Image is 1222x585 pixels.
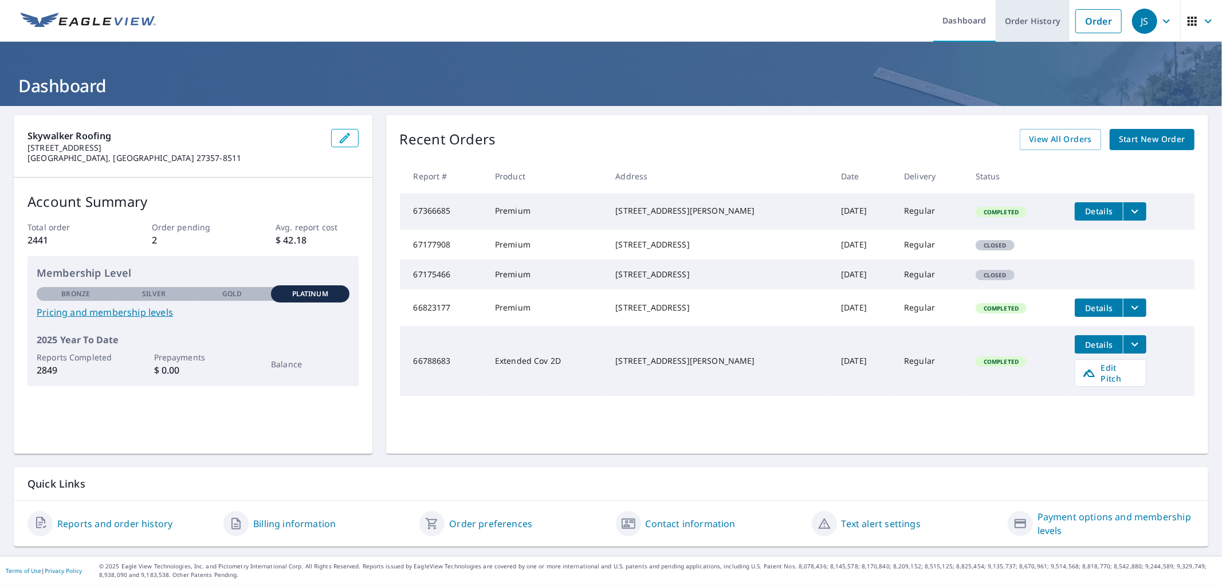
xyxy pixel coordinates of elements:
p: $ 42.18 [276,233,358,247]
button: filesDropdownBtn-67366685 [1123,202,1146,221]
td: 66788683 [400,326,486,396]
p: Gold [222,289,242,299]
a: Terms of Use [6,567,41,575]
td: Regular [895,230,966,260]
a: View All Orders [1020,129,1101,150]
th: Address [607,159,832,193]
a: Pricing and membership levels [37,305,349,319]
a: Start New Order [1110,129,1195,150]
a: Contact information [646,517,736,531]
span: Completed [977,208,1025,216]
p: [GEOGRAPHIC_DATA], [GEOGRAPHIC_DATA] 27357-8511 [27,153,322,163]
div: [STREET_ADDRESS][PERSON_NAME] [616,205,823,217]
span: Completed [977,304,1025,312]
a: Edit Pitch [1075,359,1146,387]
p: 2 [152,233,234,247]
button: detailsBtn-67366685 [1075,202,1123,221]
span: View All Orders [1029,132,1092,147]
td: Extended Cov 2D [486,326,607,396]
p: Bronze [61,289,90,299]
p: Quick Links [27,477,1195,491]
img: EV Logo [21,13,156,30]
td: [DATE] [832,289,895,326]
p: 2441 [27,233,110,247]
p: | [6,567,82,574]
p: Membership Level [37,265,349,281]
td: Premium [486,230,607,260]
td: 67366685 [400,193,486,230]
div: [STREET_ADDRESS] [616,239,823,250]
a: Payment options and membership levels [1038,510,1195,537]
div: [STREET_ADDRESS] [616,302,823,313]
span: Details [1082,303,1116,313]
span: Edit Pitch [1082,362,1139,384]
a: Order [1075,9,1122,33]
a: Text alert settings [842,517,921,531]
td: Premium [486,260,607,289]
td: [DATE] [832,230,895,260]
div: JS [1132,9,1157,34]
td: [DATE] [832,326,895,396]
p: Reports Completed [37,351,115,363]
p: Platinum [292,289,328,299]
span: Closed [977,241,1013,249]
td: Regular [895,289,966,326]
p: 2025 Year To Date [37,333,349,347]
th: Delivery [895,159,966,193]
button: detailsBtn-66788683 [1075,335,1123,354]
th: Product [486,159,607,193]
a: Privacy Policy [45,567,82,575]
div: [STREET_ADDRESS] [616,269,823,280]
td: [DATE] [832,193,895,230]
th: Report # [400,159,486,193]
span: Start New Order [1119,132,1185,147]
p: [STREET_ADDRESS] [27,143,322,153]
p: Balance [271,358,349,370]
p: Account Summary [27,191,359,212]
a: Reports and order history [57,517,172,531]
span: Details [1082,206,1116,217]
th: Status [966,159,1066,193]
td: Premium [486,193,607,230]
button: filesDropdownBtn-66788683 [1123,335,1146,354]
td: Premium [486,289,607,326]
button: filesDropdownBtn-66823177 [1123,299,1146,317]
span: Closed [977,271,1013,279]
p: Skywalker Roofing [27,129,322,143]
p: Silver [142,289,166,299]
td: 67175466 [400,260,486,289]
a: Billing information [253,517,336,531]
span: Details [1082,339,1116,350]
p: $ 0.00 [154,363,232,377]
td: Regular [895,193,966,230]
p: Prepayments [154,351,232,363]
td: Regular [895,326,966,396]
button: detailsBtn-66823177 [1075,299,1123,317]
p: Recent Orders [400,129,496,150]
p: Total order [27,221,110,233]
td: [DATE] [832,260,895,289]
th: Date [832,159,895,193]
div: [STREET_ADDRESS][PERSON_NAME] [616,355,823,367]
span: Completed [977,358,1025,366]
p: Avg. report cost [276,221,358,233]
p: Order pending [152,221,234,233]
p: 2849 [37,363,115,377]
td: 67177908 [400,230,486,260]
td: Regular [895,260,966,289]
p: © 2025 Eagle View Technologies, Inc. and Pictometry International Corp. All Rights Reserved. Repo... [99,562,1216,579]
td: 66823177 [400,289,486,326]
h1: Dashboard [14,74,1208,97]
a: Order preferences [449,517,532,531]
